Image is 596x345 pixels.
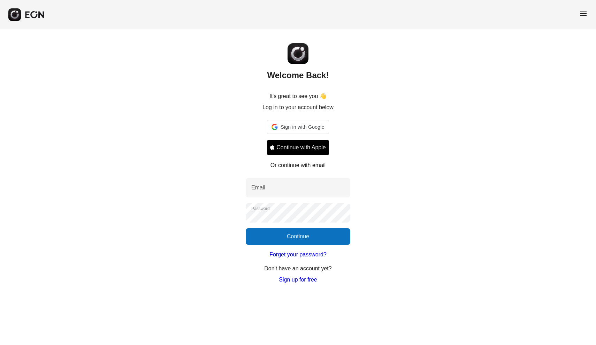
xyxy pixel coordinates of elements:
[281,123,324,131] span: Sign in with Google
[267,70,329,81] h2: Welcome Back!
[264,264,331,273] p: Don't have an account yet?
[267,120,329,134] div: Sign in with Google
[269,92,327,100] p: It's great to see you 👋
[262,103,334,112] p: Log in to your account below
[251,206,270,211] label: Password
[267,140,329,156] button: Signin with apple ID
[246,228,350,245] button: Continue
[251,183,265,192] label: Email
[279,276,317,284] a: Sign up for free
[270,161,326,170] p: Or continue with email
[269,250,327,259] a: Forget your password?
